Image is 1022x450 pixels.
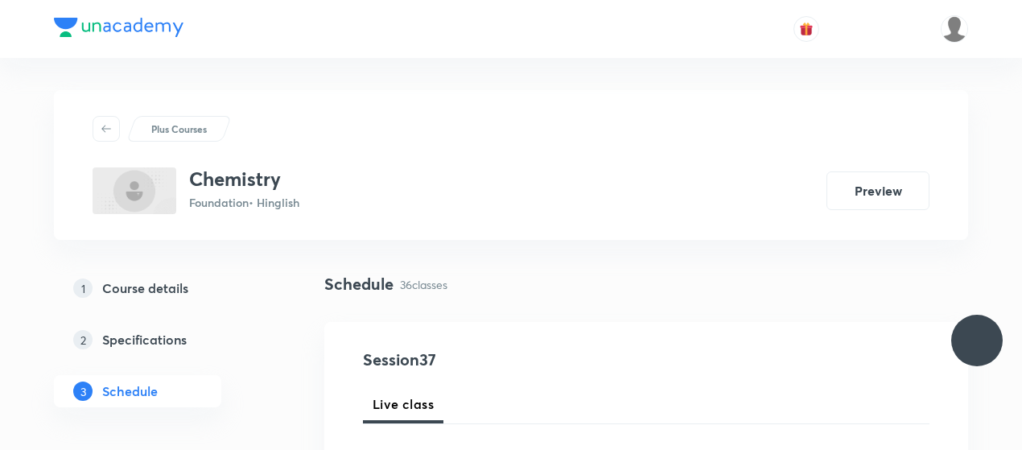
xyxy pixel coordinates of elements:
[793,16,819,42] button: avatar
[73,382,93,401] p: 3
[151,122,207,136] p: Plus Courses
[189,167,299,191] h3: Chemistry
[363,348,657,372] h4: Session 37
[189,194,299,211] p: Foundation • Hinglish
[102,279,188,298] h5: Course details
[73,279,93,298] p: 1
[967,331,987,350] img: ttu
[941,15,968,43] img: Dhirendra singh
[54,272,273,304] a: 1Course details
[400,276,447,293] p: 36 classes
[324,272,394,296] h4: Schedule
[93,167,176,214] img: 63C75012-A6D2-4EED-91A3-133F5240BFF4_plus.png
[54,324,273,356] a: 2Specifications
[799,22,814,36] img: avatar
[102,330,187,349] h5: Specifications
[373,394,434,414] span: Live class
[54,18,183,37] img: Company Logo
[826,171,929,210] button: Preview
[102,382,158,401] h5: Schedule
[54,18,183,41] a: Company Logo
[73,330,93,349] p: 2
